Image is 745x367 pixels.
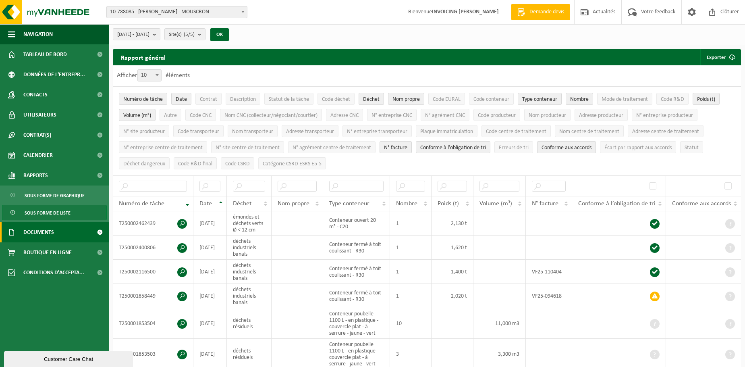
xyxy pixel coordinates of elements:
[421,109,469,121] button: N° agrément CNCN° agrément CNC: Activate to sort
[432,211,473,236] td: 2,130 t
[318,93,355,105] button: Code déchetCode déchet: Activate to sort
[278,200,309,207] span: Nom propre
[123,161,165,167] span: Déchet dangereux
[224,113,318,119] span: Nom CNC (collecteur/négociant/courtier)
[555,125,624,137] button: Nom centre de traitementNom centre de traitement: Activate to sort
[628,125,703,137] button: Adresse centre de traitementAdresse centre de traitement: Activate to sort
[384,145,407,151] span: N° facture
[106,6,247,18] span: 10-788085 - FEDASIL MOUSCRON - MOUSCRON
[396,200,417,207] span: Nombre
[473,96,509,102] span: Code conteneur
[113,211,193,236] td: T250002462439
[173,125,224,137] button: Code transporteurCode transporteur: Activate to sort
[428,93,465,105] button: Code EURALCode EURAL: Activate to sort
[226,93,260,105] button: DescriptionDescription: Activate to sort
[210,28,229,41] button: OK
[113,260,193,284] td: T250002116500
[23,125,51,145] span: Contrat(s)
[323,211,390,236] td: Conteneur ouvert 20 m³ - C20
[697,96,715,102] span: Poids (t)
[25,205,71,221] span: Sous forme de liste
[330,113,359,119] span: Adresse CNC
[119,125,169,137] button: N° site producteurN° site producteur : Activate to sort
[326,109,363,121] button: Adresse CNCAdresse CNC: Activate to sort
[432,260,473,284] td: 1,400 t
[469,93,514,105] button: Code conteneurCode conteneur: Activate to sort
[138,70,161,81] span: 10
[570,96,589,102] span: Nombre
[390,236,432,260] td: 1
[420,129,473,135] span: Plaque immatriculation
[23,263,84,283] span: Conditions d'accepta...
[425,113,465,119] span: N° agrément CNC
[632,129,699,135] span: Adresse centre de traitement
[371,113,412,119] span: N° entreprise CNC
[23,165,48,186] span: Rapports
[23,65,85,85] span: Données de l'entrepr...
[119,200,164,207] span: Numéro de tâche
[119,93,167,105] button: Numéro de tâcheNuméro de tâche: Activate to remove sorting
[220,109,322,121] button: Nom CNC (collecteur/négociant/courtier)Nom CNC (collecteur/négociant/courtier): Activate to sort
[113,49,174,65] h2: Rapport général
[160,109,181,121] button: AutreAutre: Activate to sort
[119,157,170,169] button: Déchet dangereux : Activate to sort
[164,113,177,119] span: Autre
[195,93,222,105] button: ContratContrat: Activate to sort
[416,141,490,153] button: Conforme à l’obligation de tri : Activate to sort
[185,109,216,121] button: Code CNCCode CNC: Activate to sort
[359,93,384,105] button: DéchetDéchet: Activate to sort
[23,24,53,44] span: Navigation
[524,109,571,121] button: Nom producteurNom producteur: Activate to sort
[227,308,272,339] td: déchets résiduels
[511,4,570,20] a: Demande devis
[481,125,551,137] button: Code centre de traitementCode centre de traitement: Activate to sort
[390,284,432,308] td: 1
[390,260,432,284] td: 1
[23,85,48,105] span: Contacts
[258,157,326,169] button: Catégorie CSRD ESRS E5-5Catégorie CSRD ESRS E5-5: Activate to sort
[264,93,313,105] button: Statut de la tâcheStatut de la tâche: Activate to sort
[527,8,566,16] span: Demande devis
[23,222,54,242] span: Documents
[347,129,407,135] span: N° entreprise transporteur
[123,96,163,102] span: Numéro de tâche
[286,129,334,135] span: Adresse transporteur
[473,109,520,121] button: Code producteurCode producteur: Activate to sort
[518,93,562,105] button: Type conteneurType conteneur: Activate to sort
[323,308,390,339] td: Conteneur poubelle 1100 L - en plastique - couvercle plat - à serrure - jaune - vert
[178,161,212,167] span: Code R&D final
[227,211,272,236] td: émondes et déchets verts Ø < 12 cm
[263,161,322,167] span: Catégorie CSRD ESRS E5-5
[486,129,546,135] span: Code centre de traitement
[432,284,473,308] td: 2,020 t
[390,211,432,236] td: 1
[119,109,156,121] button: Volume (m³)Volume (m³): Activate to sort
[499,145,529,151] span: Erreurs de tri
[200,96,217,102] span: Contrat
[363,96,380,102] span: Déchet
[193,211,227,236] td: [DATE]
[193,236,227,260] td: [DATE]
[578,200,656,207] span: Conforme à l’obligation de tri
[604,145,672,151] span: Écart par rapport aux accords
[329,200,369,207] span: Type conteneur
[432,236,473,260] td: 1,620 t
[269,96,309,102] span: Statut de la tâche
[23,242,72,263] span: Boutique en ligne
[227,260,272,284] td: déchets industriels banals
[113,28,160,40] button: [DATE] - [DATE]
[661,96,684,102] span: Code R&D
[164,28,205,40] button: Site(s)(5/5)
[323,260,390,284] td: Conteneur fermé à toit coulissant - R30
[184,32,195,37] count: (5/5)
[478,113,516,119] span: Code producteur
[25,188,85,203] span: Sous forme de graphique
[233,200,251,207] span: Déchet
[602,96,648,102] span: Mode de traitement
[228,125,278,137] button: Nom transporteurNom transporteur: Activate to sort
[438,200,459,207] span: Poids (t)
[323,284,390,308] td: Conteneur fermé à toit coulissant - R30
[432,9,499,15] strong: INVOICING [PERSON_NAME]
[693,93,720,105] button: Poids (t)Poids (t): Activate to sort
[672,200,731,207] span: Conforme aux accords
